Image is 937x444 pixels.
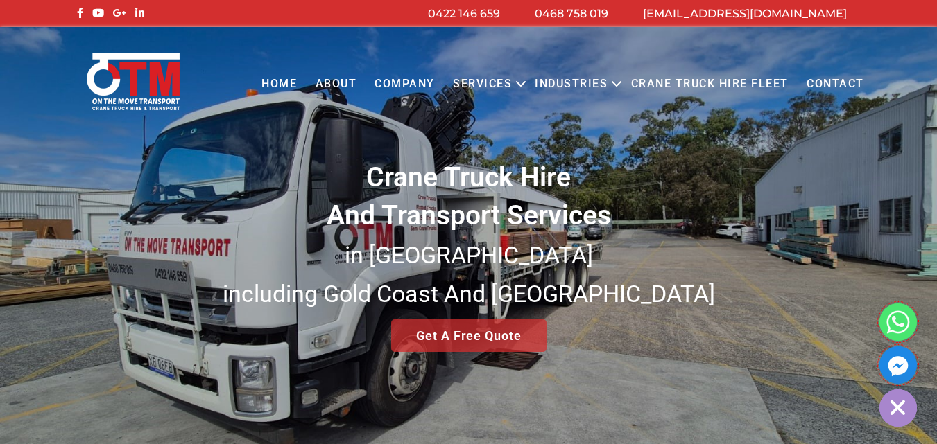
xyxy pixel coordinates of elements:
[444,65,521,103] a: Services
[879,303,917,341] a: Whatsapp
[366,65,444,103] a: COMPANY
[391,319,547,352] a: Get A Free Quote
[428,7,500,20] a: 0422 146 659
[621,65,797,103] a: Crane Truck Hire Fleet
[535,7,608,20] a: 0468 758 019
[306,65,366,103] a: About
[223,241,715,308] small: in [GEOGRAPHIC_DATA] including Gold Coast And [GEOGRAPHIC_DATA]
[526,65,617,103] a: Industries
[798,65,873,103] a: Contact
[879,346,917,384] a: Facebook_Messenger
[252,65,306,103] a: Home
[643,7,847,20] a: [EMAIL_ADDRESS][DOMAIN_NAME]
